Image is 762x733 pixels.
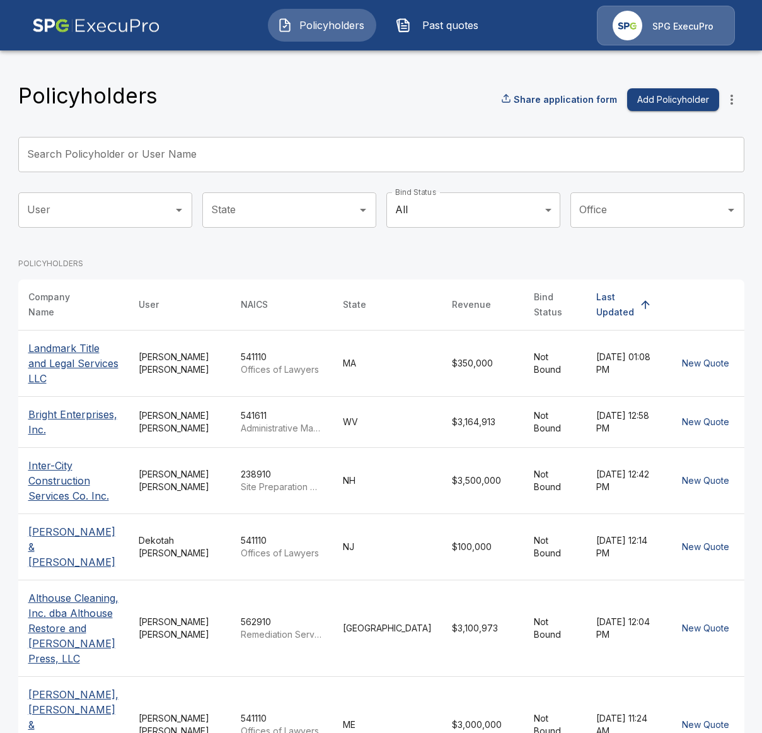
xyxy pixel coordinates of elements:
button: New Quote [677,411,734,434]
p: Administrative Management and General Management Consulting Services [241,422,323,435]
div: NAICS [241,297,268,312]
td: $3,500,000 [442,447,524,513]
div: State [343,297,366,312]
button: Open [722,201,740,219]
p: Bright Enterprises, Inc. [28,407,119,437]
div: [PERSON_NAME] [PERSON_NAME] [139,468,221,493]
td: Not Bound [524,447,586,513]
p: Landmark Title and Legal Services LLC [28,341,119,386]
a: Agency IconSPG ExecuPro [597,6,735,45]
td: [GEOGRAPHIC_DATA] [333,580,442,676]
img: Agency Icon [613,11,642,40]
div: 541110 [241,534,323,560]
img: Policyholders Icon [277,18,292,33]
td: [DATE] 01:08 PM [586,330,667,396]
p: Offices of Lawyers [241,547,323,560]
h4: Policyholders [18,83,158,109]
div: [PERSON_NAME] [PERSON_NAME] [139,409,221,435]
div: 541110 [241,351,323,376]
span: Past quotes [416,18,485,33]
td: Not Bound [524,396,586,447]
td: [DATE] 12:42 PM [586,447,667,513]
p: Offices of Lawyers [241,363,323,376]
td: [DATE] 12:58 PM [586,396,667,447]
button: New Quote [677,536,734,559]
button: Policyholders IconPolicyholders [268,9,376,42]
td: Not Bound [524,513,586,580]
td: $350,000 [442,330,524,396]
th: Bind Status [524,279,586,331]
div: Dekotah [PERSON_NAME] [139,534,221,560]
button: Open [170,201,188,219]
td: $100,000 [442,513,524,580]
div: 238910 [241,468,323,493]
div: [PERSON_NAME] [PERSON_NAME] [139,616,221,641]
p: POLICYHOLDERS [18,258,744,269]
label: Bind Status [395,187,436,197]
div: User [139,297,159,312]
a: Add Policyholder [622,88,719,112]
p: Inter-City Construction Services Co. Inc. [28,458,119,503]
td: $3,164,913 [442,396,524,447]
td: $3,100,973 [442,580,524,676]
div: 562910 [241,616,323,641]
button: more [719,87,744,112]
button: Past quotes IconPast quotes [386,9,495,42]
button: Add Policyholder [627,88,719,112]
div: All [386,192,560,228]
div: 541611 [241,409,323,435]
button: Open [354,201,372,219]
img: AA Logo [32,6,160,45]
div: Revenue [452,297,491,312]
td: WV [333,396,442,447]
td: NH [333,447,442,513]
td: Not Bound [524,580,586,676]
div: [PERSON_NAME] [PERSON_NAME] [139,351,221,376]
img: Past quotes Icon [396,18,411,33]
button: New Quote [677,469,734,493]
td: NJ [333,513,442,580]
p: Share application form [514,93,617,106]
div: Last Updated [596,290,634,320]
td: [DATE] 12:14 PM [586,513,667,580]
p: Althouse Cleaning, Inc. dba Althouse Restore and [PERSON_NAME] Press, LLC [28,590,119,666]
td: MA [333,330,442,396]
p: Remediation Services [241,628,323,641]
button: New Quote [677,352,734,375]
td: Not Bound [524,330,586,396]
td: [DATE] 12:04 PM [586,580,667,676]
p: Site Preparation Contractors [241,481,323,493]
span: Policyholders [297,18,367,33]
div: Company Name [28,290,96,320]
p: [PERSON_NAME] & [PERSON_NAME] [28,524,119,570]
p: SPG ExecuPro [652,20,713,33]
button: New Quote [677,617,734,640]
